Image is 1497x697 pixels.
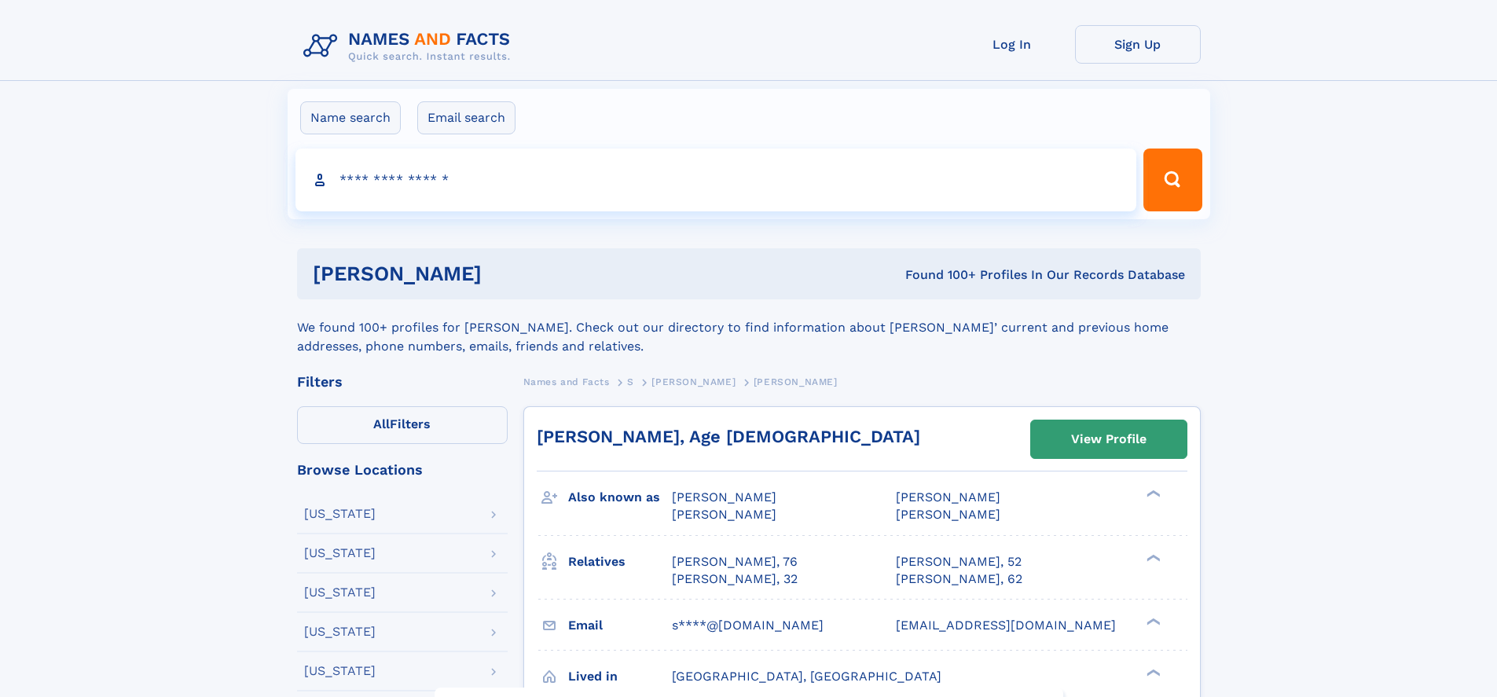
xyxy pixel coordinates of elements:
span: [PERSON_NAME] [754,376,838,387]
label: Email search [417,101,516,134]
input: search input [295,149,1137,211]
h3: Also known as [568,484,672,511]
label: Filters [297,406,508,444]
a: [PERSON_NAME], 76 [672,553,798,570]
button: Search Button [1143,149,1202,211]
label: Name search [300,101,401,134]
a: [PERSON_NAME] [651,372,736,391]
a: View Profile [1031,420,1187,458]
h3: Relatives [568,548,672,575]
h1: [PERSON_NAME] [313,264,694,284]
span: [PERSON_NAME] [651,376,736,387]
img: Logo Names and Facts [297,25,523,68]
div: View Profile [1071,421,1147,457]
span: S [627,376,634,387]
h3: Lived in [568,663,672,690]
div: ❯ [1143,489,1161,499]
h3: Email [568,612,672,639]
span: [PERSON_NAME] [896,507,1000,522]
span: [PERSON_NAME] [896,490,1000,504]
div: Filters [297,375,508,389]
a: [PERSON_NAME], 32 [672,570,798,588]
a: [PERSON_NAME], 52 [896,553,1022,570]
span: [PERSON_NAME] [672,507,776,522]
div: ❯ [1143,552,1161,563]
span: [EMAIL_ADDRESS][DOMAIN_NAME] [896,618,1116,633]
div: [US_STATE] [304,665,376,677]
div: [US_STATE] [304,547,376,559]
div: We found 100+ profiles for [PERSON_NAME]. Check out our directory to find information about [PERS... [297,299,1201,356]
div: ❯ [1143,616,1161,626]
a: [PERSON_NAME], 62 [896,570,1022,588]
span: [PERSON_NAME] [672,490,776,504]
a: [PERSON_NAME], Age [DEMOGRAPHIC_DATA] [537,427,920,446]
a: Names and Facts [523,372,610,391]
div: [US_STATE] [304,625,376,638]
div: Browse Locations [297,463,508,477]
div: ❯ [1143,667,1161,677]
a: Sign Up [1075,25,1201,64]
div: Found 100+ Profiles In Our Records Database [693,266,1185,284]
a: S [627,372,634,391]
div: [US_STATE] [304,508,376,520]
span: [GEOGRAPHIC_DATA], [GEOGRAPHIC_DATA] [672,669,941,684]
a: Log In [949,25,1075,64]
div: [US_STATE] [304,586,376,599]
span: All [373,416,390,431]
